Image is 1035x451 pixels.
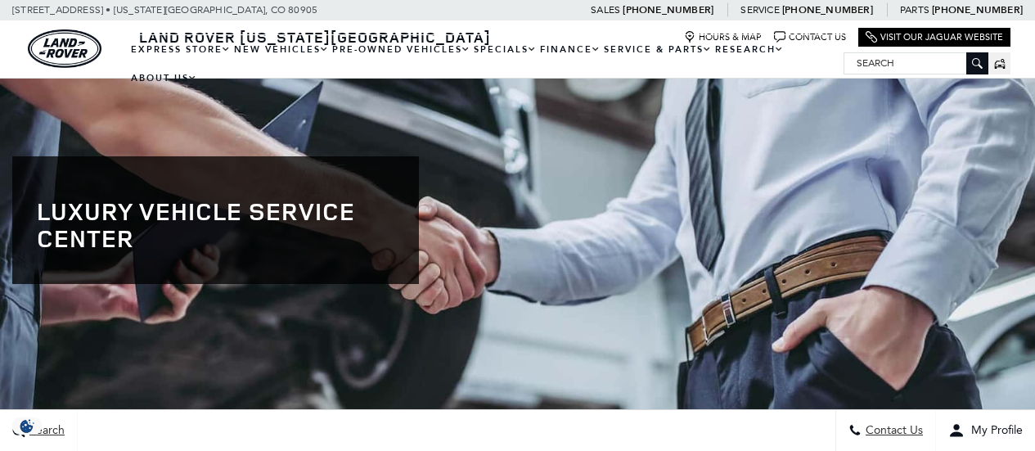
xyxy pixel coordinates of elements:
[740,4,779,16] span: Service
[12,4,317,16] a: [STREET_ADDRESS] • [US_STATE][GEOGRAPHIC_DATA], CO 80905
[37,197,394,251] h1: Luxury Vehicle Service Center
[900,4,929,16] span: Parts
[684,31,762,43] a: Hours & Map
[139,27,491,47] span: Land Rover [US_STATE][GEOGRAPHIC_DATA]
[129,35,232,64] a: EXPRESS STORE
[602,35,713,64] a: Service & Parts
[623,3,713,16] a: [PHONE_NUMBER]
[862,424,923,438] span: Contact Us
[782,3,873,16] a: [PHONE_NUMBER]
[232,35,331,64] a: New Vehicles
[129,64,199,92] a: About Us
[331,35,472,64] a: Pre-Owned Vehicles
[8,417,46,435] img: Opt-Out Icon
[932,3,1023,16] a: [PHONE_NUMBER]
[591,4,620,16] span: Sales
[713,35,785,64] a: Research
[936,410,1035,451] button: Open user profile menu
[844,53,988,73] input: Search
[866,31,1003,43] a: Visit Our Jaguar Website
[28,29,101,68] a: land-rover
[538,35,602,64] a: Finance
[774,31,846,43] a: Contact Us
[129,27,501,47] a: Land Rover [US_STATE][GEOGRAPHIC_DATA]
[8,417,46,435] section: Click to Open Cookie Consent Modal
[472,35,538,64] a: Specials
[28,29,101,68] img: Land Rover
[965,424,1023,438] span: My Profile
[129,35,844,92] nav: Main Navigation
